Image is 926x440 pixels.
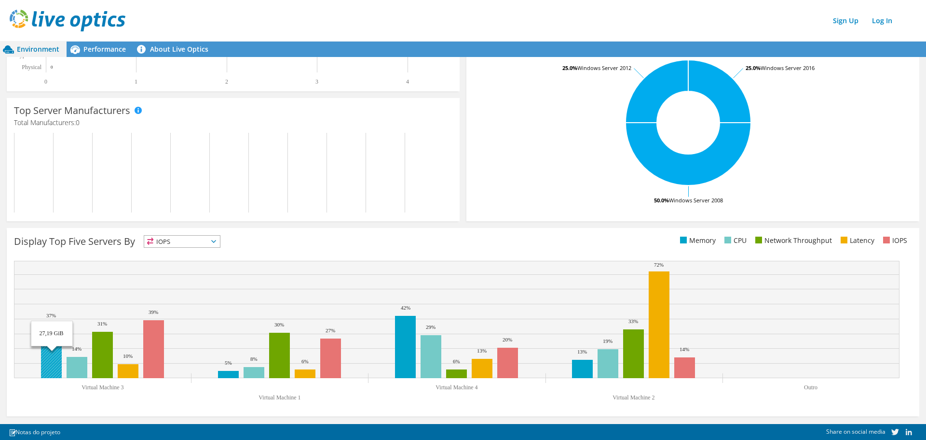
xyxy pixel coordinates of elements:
text: Virtual Machine 2 [613,394,654,401]
text: 6% [301,358,309,364]
a: About Live Optics [133,42,216,57]
tspan: 50.0% [654,197,669,204]
li: IOPS [881,235,907,246]
text: 39% [149,309,158,315]
a: Sign Up [828,14,863,28]
text: 19% [603,338,613,344]
text: 72% [654,262,664,268]
a: Log In [867,14,897,28]
text: Virtual Machine 4 [436,384,477,391]
text: 1 [135,78,137,85]
text: Physical [22,64,41,71]
li: Latency [838,235,874,246]
tspan: 25.0% [746,64,761,71]
text: 8% [250,356,258,362]
text: 14% [72,346,82,352]
tspan: Windows Server 2012 [577,64,631,71]
text: 13% [477,348,487,354]
span: Performance [83,44,126,54]
text: 6% [453,358,460,364]
text: Outro [804,384,817,391]
li: Network Throughput [753,235,832,246]
a: Notas do projeto [2,426,67,438]
h3: Top Server Manufacturers [14,105,130,116]
text: 42% [401,305,410,311]
text: 0 [51,65,53,70]
h4: Total Manufacturers: [14,117,452,128]
text: 33% [628,318,638,324]
tspan: 25.0% [562,64,577,71]
span: IOPS [144,236,220,247]
li: CPU [722,235,747,246]
text: 4 [406,78,409,85]
text: 2 [225,78,228,85]
text: 37% [46,312,56,318]
text: 13% [577,349,587,355]
text: 14% [680,346,689,352]
text: 20% [503,337,512,342]
text: 29% [426,324,436,330]
tspan: Windows Server 2008 [669,197,723,204]
text: 31% [97,321,107,326]
text: Virtual Machine 1 [259,394,300,401]
text: 5% [225,360,232,366]
text: 0 [44,78,47,85]
span: Share on social media [826,427,885,436]
img: live_optics_svg.svg [10,10,125,31]
text: 27% [326,327,335,333]
span: Environment [17,44,59,54]
li: Memory [678,235,716,246]
text: 10% [123,353,133,359]
text: 30% [274,322,284,327]
tspan: Windows Server 2016 [761,64,815,71]
text: Virtual Machine 3 [82,384,123,391]
span: 0 [76,118,80,127]
text: 3 [315,78,318,85]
